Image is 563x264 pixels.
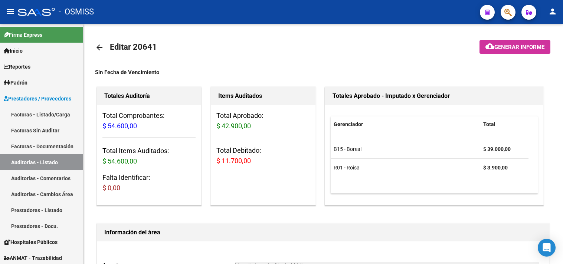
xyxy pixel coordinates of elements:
span: $ 54.600,00 [102,122,137,130]
span: B15 - Boreal [334,146,361,152]
mat-icon: menu [6,7,15,16]
div: Open Intercom Messenger [538,239,556,257]
h3: Total Aprobado: [216,110,310,131]
span: Gerenciador [334,121,363,127]
strong: $ 39.000,00 [483,146,511,152]
h1: Items Auditados [218,90,308,102]
span: Editar 20641 [110,42,157,52]
span: Inicio [4,47,23,55]
mat-icon: cloud_download [485,42,494,51]
div: Sin Fecha de Vencimiento [95,68,551,76]
span: $ 11.700,00 [216,157,251,165]
span: Reportes [4,63,30,71]
datatable-header-cell: Total [480,116,528,132]
span: ANMAT - Trazabilidad [4,254,62,262]
span: Firma Express [4,31,42,39]
h3: Total Items Auditados: [102,146,196,166]
h1: Totales Auditoría [104,90,194,102]
span: Total [483,121,495,127]
h1: Información del área [104,227,542,238]
span: Hospitales Públicos [4,238,58,246]
span: Prestadores / Proveedores [4,95,71,103]
span: Padrón [4,79,27,87]
mat-icon: person [548,7,557,16]
h3: Total Debitado: [216,145,310,166]
span: - OSMISS [59,4,94,20]
h3: Falta Identificar: [102,172,196,193]
button: Generar informe [479,40,550,54]
span: Generar informe [494,44,544,50]
datatable-header-cell: Gerenciador [331,116,480,132]
strong: $ 3.900,00 [483,165,508,171]
mat-icon: arrow_back [95,43,104,52]
h3: Total Comprobantes: [102,110,196,131]
span: $ 54.600,00 [102,157,137,165]
h1: Totales Aprobado - Imputado x Gerenciador [333,90,536,102]
span: $ 42.900,00 [216,122,251,130]
span: R01 - Roisa [334,165,360,171]
span: $ 0,00 [102,184,120,192]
